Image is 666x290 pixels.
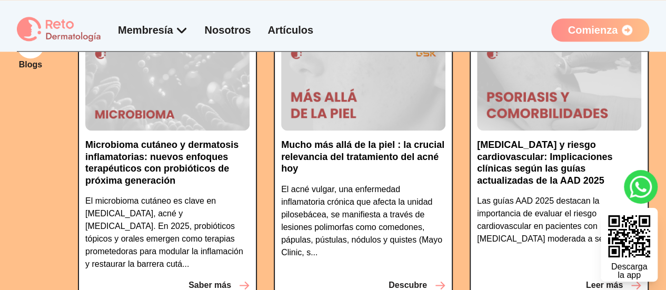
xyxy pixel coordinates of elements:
[551,18,649,42] a: Comienza
[281,139,445,183] a: Mucho más allá de la piel : la crucial relevancia del tratamiento del acné hoy
[611,263,647,279] div: Descarga la app
[118,23,188,37] div: Membresía
[477,139,641,186] p: [MEDICAL_DATA] y riesgo cardiovascular: Implicaciones clínicas según las guías actualizadas de la...
[281,139,445,175] p: Mucho más allá de la piel : la crucial relevancia del tratamiento del acné hoy
[205,24,251,36] a: Nosotros
[19,58,42,71] p: Blogs
[477,195,641,245] p: Las guías AAD 2025 destacan la importancia de evaluar el riesgo cardiovascular en pacientes con [...
[281,183,445,259] p: El acné vulgar, una enfermedad inflamatoria crónica que afecta la unidad pilosebácea, se manifies...
[17,17,101,43] img: logo Reto dermatología
[85,195,250,271] p: El microbioma cutáneo es clave en [MEDICAL_DATA], acné y [MEDICAL_DATA]. En 2025, probióticos tóp...
[85,139,250,186] p: Microbioma cutáneo y dermatosis inflamatorias: nuevos enfoques terapéuticos con probióticos de pr...
[477,38,641,131] img: Psoriasis y riesgo cardiovascular: Implicaciones clínicas según las guías actualizadas de la AAD ...
[267,24,313,36] a: Artículos
[477,139,641,195] a: [MEDICAL_DATA] y riesgo cardiovascular: Implicaciones clínicas según las guías actualizadas de la...
[85,139,250,195] a: Microbioma cutáneo y dermatosis inflamatorias: nuevos enfoques terapéuticos con probióticos de pr...
[624,170,658,204] a: whatsapp button
[85,38,250,131] img: Microbioma cutáneo y dermatosis inflamatorias: nuevos enfoques terapéuticos con probióticos de pr...
[281,38,445,131] img: Mucho más allá de la piel : la crucial relevancia del tratamiento del acné hoy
